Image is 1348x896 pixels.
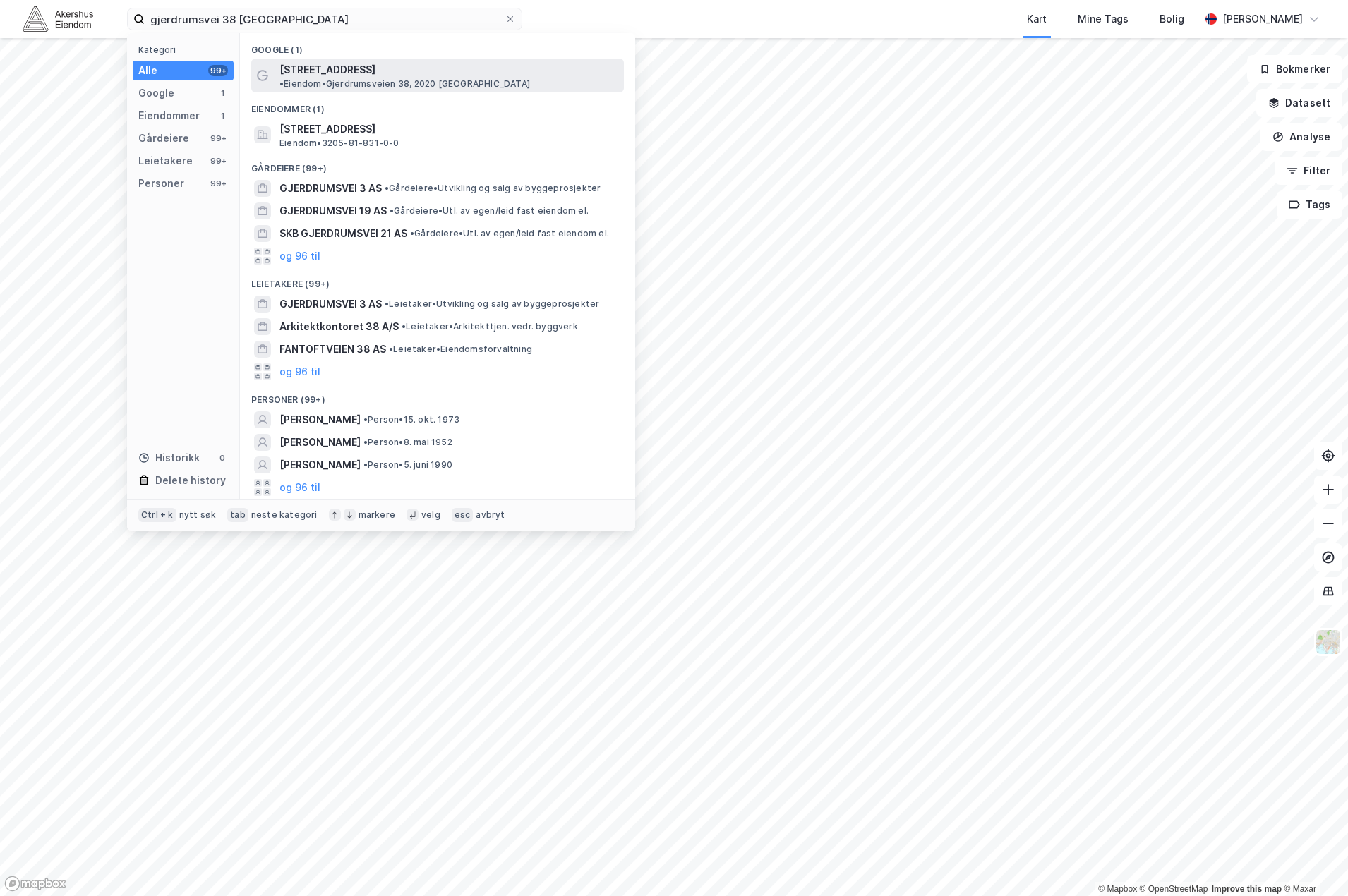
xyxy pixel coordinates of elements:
[1277,828,1348,896] div: Kontrollprogram for chat
[279,411,361,428] span: [PERSON_NAME]
[390,205,394,216] span: •
[363,437,368,447] span: •
[217,87,228,99] div: 1
[240,152,635,177] div: Gårdeiere (99+)
[1140,884,1208,894] a: OpenStreetMap
[279,138,399,149] span: Eiendom • 3205-81-831-0-0
[279,318,399,335] span: Arkitektkontoret 38 A/S
[1222,11,1303,28] div: [PERSON_NAME]
[410,228,414,238] span: •
[452,508,474,522] div: esc
[138,508,176,522] div: Ctrl + k
[208,133,228,144] div: 99+
[240,267,635,293] div: Leietakere (99+)
[279,341,386,358] span: FANTOFTVEIEN 38 AS
[279,78,284,89] span: •
[240,92,635,118] div: Eiendommer (1)
[1260,123,1342,151] button: Analyse
[1275,157,1342,185] button: Filter
[385,298,599,310] span: Leietaker • Utvikling og salg av byggeprosjekter
[208,65,228,76] div: 99+
[1277,190,1342,219] button: Tags
[279,78,530,90] span: Eiendom • Gjerdrumsveien 38, 2020 [GEOGRAPHIC_DATA]
[138,107,200,124] div: Eiendommer
[402,321,578,332] span: Leietaker • Arkitekttjen. vedr. byggverk
[251,509,318,521] div: neste kategori
[363,437,452,448] span: Person • 8. mai 1952
[279,434,361,451] span: [PERSON_NAME]
[279,121,618,138] span: [STREET_ADDRESS]
[1256,89,1342,117] button: Datasett
[389,344,393,354] span: •
[1212,884,1282,894] a: Improve this map
[155,472,226,489] div: Delete history
[23,6,93,31] img: akershus-eiendom-logo.9091f326c980b4bce74ccdd9f866810c.svg
[279,296,382,313] span: GJERDRUMSVEI 3 AS
[402,321,406,332] span: •
[363,414,368,425] span: •
[138,449,200,466] div: Historikk
[385,183,601,194] span: Gårdeiere • Utvikling og salg av byggeprosjekter
[138,175,184,192] div: Personer
[1098,884,1137,894] a: Mapbox
[363,459,452,471] span: Person • 5. juni 1990
[1078,11,1129,28] div: Mine Tags
[279,202,387,219] span: GJERDRUMSVEI 19 AS
[240,33,635,59] div: Google (1)
[279,61,375,78] span: [STREET_ADDRESS]
[279,248,320,265] button: og 96 til
[279,225,407,242] span: SKB GJERDRUMSVEI 21 AS
[363,459,368,470] span: •
[279,180,382,197] span: GJERDRUMSVEI 3 AS
[410,228,609,239] span: Gårdeiere • Utl. av egen/leid fast eiendom el.
[217,110,228,121] div: 1
[279,479,320,496] button: og 96 til
[279,456,361,473] span: [PERSON_NAME]
[138,44,234,55] div: Kategori
[1315,629,1342,655] img: Z
[138,152,193,169] div: Leietakere
[179,509,217,521] div: nytt søk
[138,62,157,79] div: Alle
[390,205,589,217] span: Gårdeiere • Utl. av egen/leid fast eiendom el.
[385,183,389,193] span: •
[240,383,635,408] div: Personer (99+)
[385,298,389,309] span: •
[1160,11,1184,28] div: Bolig
[1277,828,1348,896] iframe: Chat Widget
[4,876,66,892] a: Mapbox homepage
[279,363,320,380] button: og 96 til
[138,85,174,102] div: Google
[138,130,189,147] div: Gårdeiere
[145,8,505,30] input: Søk på adresse, matrikkel, gårdeiere, leietakere eller personer
[217,452,228,464] div: 0
[227,508,248,522] div: tab
[1027,11,1047,28] div: Kart
[421,509,440,521] div: velg
[1247,55,1342,83] button: Bokmerker
[476,509,505,521] div: avbryt
[389,344,532,355] span: Leietaker • Eiendomsforvaltning
[208,155,228,167] div: 99+
[359,509,395,521] div: markere
[363,414,459,425] span: Person • 15. okt. 1973
[208,178,228,189] div: 99+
